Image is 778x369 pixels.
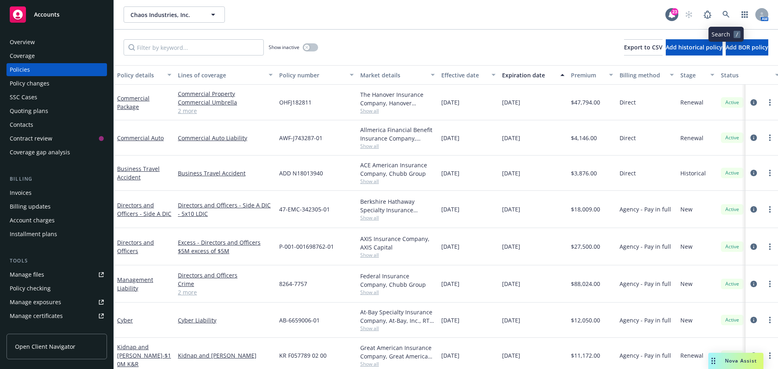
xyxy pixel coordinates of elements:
span: Show all [360,107,435,114]
button: Premium [568,65,616,85]
a: Directors and Officers [178,271,273,279]
span: $4,146.00 [571,134,597,142]
span: Active [724,134,740,141]
div: Overview [10,36,35,49]
a: Accounts [6,3,107,26]
a: Manage exposures [6,296,107,309]
span: KR F057789 02 00 [279,351,327,360]
div: Manage exposures [10,296,61,309]
span: [DATE] [441,169,460,177]
a: more [765,98,775,107]
a: circleInformation [749,168,759,178]
button: Policy details [114,65,175,85]
span: Export to CSV [624,43,663,51]
div: Berkshire Hathaway Specialty Insurance Company, Berkshire Hathaway Specialty Insurance [360,197,435,214]
a: Policy changes [6,77,107,90]
span: Active [724,99,740,106]
a: Overview [6,36,107,49]
div: Quoting plans [10,105,48,117]
span: Active [724,206,740,213]
a: circleInformation [749,242,759,252]
div: Great American Insurance Company, Great American Insurance Group [360,343,435,360]
span: AB-6659006-01 [279,316,320,324]
button: Export to CSV [624,39,663,55]
div: Tools [6,257,107,265]
span: Show all [360,252,435,258]
a: Commercial Umbrella [178,98,273,107]
a: Account charges [6,214,107,227]
a: circleInformation [749,133,759,143]
span: Nova Assist [725,357,757,364]
div: Market details [360,71,426,79]
a: Cyber [117,316,133,324]
div: At-Bay Specialty Insurance Company, At-Bay, Inc., RT Specialty Insurance Services, LLC (RSG Speci... [360,308,435,325]
a: Coverage gap analysis [6,146,107,159]
span: $47,794.00 [571,98,600,107]
div: Contract review [10,132,52,145]
a: Contacts [6,118,107,131]
div: Policies [10,63,30,76]
a: 2 more [178,107,273,115]
a: circleInformation [749,315,759,325]
span: [DATE] [441,351,460,360]
span: Direct [620,169,636,177]
a: more [765,279,775,289]
a: more [765,351,775,360]
div: Allmerica Financial Benefit Insurance Company, Hanover Insurance Group [360,126,435,143]
span: Active [724,243,740,250]
span: [DATE] [502,316,520,324]
a: Coverage [6,49,107,62]
a: Kidnap and [PERSON_NAME] [178,351,273,360]
span: Active [724,316,740,324]
span: [DATE] [502,169,520,177]
span: Agency - Pay in full [620,316,671,324]
div: Policy number [279,71,345,79]
div: Stage [680,71,705,79]
span: Show all [360,178,435,185]
span: $12,050.00 [571,316,600,324]
span: Renewal [680,351,703,360]
span: Active [724,280,740,288]
div: Manage files [10,268,44,281]
div: Manage certificates [10,309,63,322]
a: Commercial Auto [117,134,164,142]
div: 23 [671,8,678,15]
span: Active [724,169,740,177]
div: Billing method [620,71,665,79]
span: 8264-7757 [279,279,307,288]
span: [DATE] [441,279,460,288]
span: Agency - Pay in full [620,242,671,251]
a: Crime [178,279,273,288]
a: SSC Cases [6,91,107,104]
a: Commercial Package [117,94,150,111]
span: Renewal [680,134,703,142]
a: Quoting plans [6,105,107,117]
div: The Hanover Insurance Company, Hanover Insurance Group [360,90,435,107]
button: Billing method [616,65,677,85]
a: more [765,168,775,178]
a: more [765,242,775,252]
a: more [765,315,775,325]
span: Show all [360,143,435,149]
span: [DATE] [441,98,460,107]
div: Policy details [117,71,162,79]
a: Kidnap and [PERSON_NAME] [117,343,171,368]
span: Show all [360,289,435,296]
span: Show all [360,360,435,367]
a: circleInformation [749,279,759,289]
span: [DATE] [502,98,520,107]
span: Direct [620,98,636,107]
a: Policies [6,63,107,76]
span: [DATE] [441,205,460,213]
span: [DATE] [441,242,460,251]
span: $18,009.00 [571,205,600,213]
span: Open Client Navigator [15,342,75,351]
button: Expiration date [499,65,568,85]
span: New [680,279,693,288]
span: Show all [360,325,435,332]
a: Directors and Officers - Side A DIC - 5x10 LDIC [178,201,273,218]
a: Business Travel Accident [117,165,160,181]
span: $3,876.00 [571,169,597,177]
div: Contacts [10,118,33,131]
